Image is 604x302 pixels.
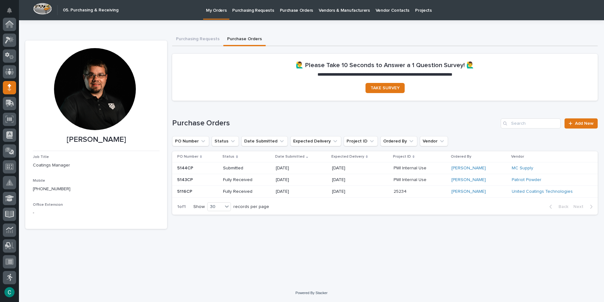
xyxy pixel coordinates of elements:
[177,188,194,194] p: 5116CP
[223,189,268,194] p: Fully Received
[393,153,411,160] p: Project ID
[8,8,16,18] div: Notifications
[63,8,118,13] h2: 05. Purchasing & Receiving
[573,204,587,210] span: Next
[365,83,405,93] a: TAKE SURVEY
[451,166,486,171] a: [PERSON_NAME]
[177,176,194,183] p: 5143CP
[555,204,568,210] span: Back
[233,204,269,210] p: records per page
[565,118,598,129] a: Add New
[394,188,408,194] p: 25234
[332,177,377,183] p: [DATE]
[3,286,16,299] button: users-avatar
[172,119,498,128] h1: Purchase Orders
[451,177,486,183] a: [PERSON_NAME]
[172,162,598,174] tr: 5144CP5144CP Submitted[DATE][DATE]PWI Internal UsePWI Internal Use [PERSON_NAME] MC Supply
[33,203,63,207] span: Office Extension
[33,179,45,183] span: Mobile
[290,136,341,146] button: Expected Delivery
[575,121,594,126] span: Add New
[172,33,223,46] button: Purchasing Requests
[511,153,524,160] p: Vendor
[33,3,52,15] img: Workspace Logo
[394,164,428,171] p: PWI Internal Use
[172,174,598,186] tr: 5143CP5143CP Fully Received[DATE][DATE]PWI Internal UsePWI Internal Use [PERSON_NAME] Patriot Powder
[212,136,239,146] button: Status
[394,176,428,183] p: PWI Internal Use
[512,166,533,171] a: MC Supply
[193,204,205,210] p: Show
[276,166,321,171] p: [DATE]
[420,136,448,146] button: Vendor
[371,86,400,90] span: TAKE SURVEY
[177,153,198,160] p: PO Number
[544,204,571,210] button: Back
[33,210,160,216] p: -
[451,189,486,194] a: [PERSON_NAME]
[380,136,417,146] button: Ordered By
[276,177,321,183] p: [DATE]
[512,189,573,194] a: United Coatings Technologies
[332,189,377,194] p: [DATE]
[33,135,160,144] p: [PERSON_NAME]
[296,61,474,69] h2: 🙋‍♂️ Please Take 10 Seconds to Answer a 1 Question Survey! 🙋‍♂️
[223,166,268,171] p: Submitted
[33,155,49,159] span: Job Title
[172,199,191,215] p: 1 of 1
[241,136,288,146] button: Date Submitted
[276,189,321,194] p: [DATE]
[33,162,160,169] p: Coatings Manager
[512,177,541,183] a: Patriot Powder
[172,186,598,198] tr: 5116CP5116CP Fully Received[DATE][DATE]2523425234 [PERSON_NAME] United Coatings Technologies
[223,177,268,183] p: Fully Received
[3,4,16,17] button: Notifications
[223,33,266,46] button: Purchase Orders
[208,204,223,210] div: 30
[172,136,209,146] button: PO Number
[501,118,561,129] input: Search
[331,153,364,160] p: Expected Delivery
[222,153,234,160] p: Status
[295,291,327,295] a: Powered By Stacker
[33,187,70,191] a: [PHONE_NUMBER]
[571,204,598,210] button: Next
[451,153,471,160] p: Ordered By
[177,164,195,171] p: 5144CP
[344,136,378,146] button: Project ID
[275,153,305,160] p: Date Submitted
[332,166,377,171] p: [DATE]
